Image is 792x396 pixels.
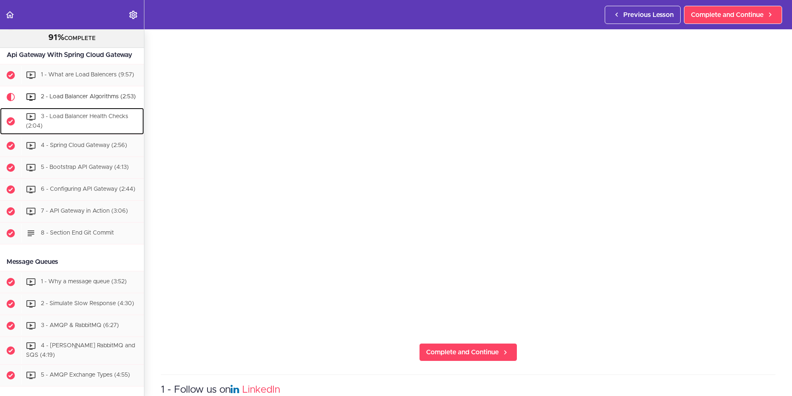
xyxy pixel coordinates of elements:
span: 4 - Spring Cloud Gateway (2:56) [41,143,127,149]
div: COMPLETE [10,33,134,43]
svg: Settings Menu [128,10,138,20]
span: Previous Lesson [623,10,674,20]
span: 8 - Section End Git Commit [41,230,114,236]
a: LinkedIn [242,385,280,395]
span: Complete and Continue [691,10,764,20]
svg: Back to course curriculum [5,10,15,20]
span: Complete and Continue [426,347,499,357]
a: Complete and Continue [684,6,782,24]
span: 1 - What are Load Balencers (9:57) [41,72,134,78]
span: 4 - [PERSON_NAME] RabbitMQ and SQS (4:19) [26,343,135,358]
span: 2 - Load Balancer Algorithms (2:53) [41,94,136,100]
a: Complete and Continue [419,343,517,361]
span: 91% [48,33,64,42]
span: 1 - Why a message queue (3:52) [41,279,127,285]
span: 3 - Load Balancer Health Checks (2:04) [26,114,128,129]
span: 7 - API Gateway in Action (3:06) [41,209,128,214]
span: 2 - Simulate Slow Response (4:30) [41,301,134,307]
span: 5 - Bootstrap API Gateway (4:13) [41,165,129,171]
span: 5 - AMQP Exchange Types (4:55) [41,372,130,378]
span: 3 - AMQP & RabbitMQ (6:27) [41,323,119,329]
a: Previous Lesson [605,6,681,24]
span: 6 - Configuring API Gateway (2:44) [41,187,135,192]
